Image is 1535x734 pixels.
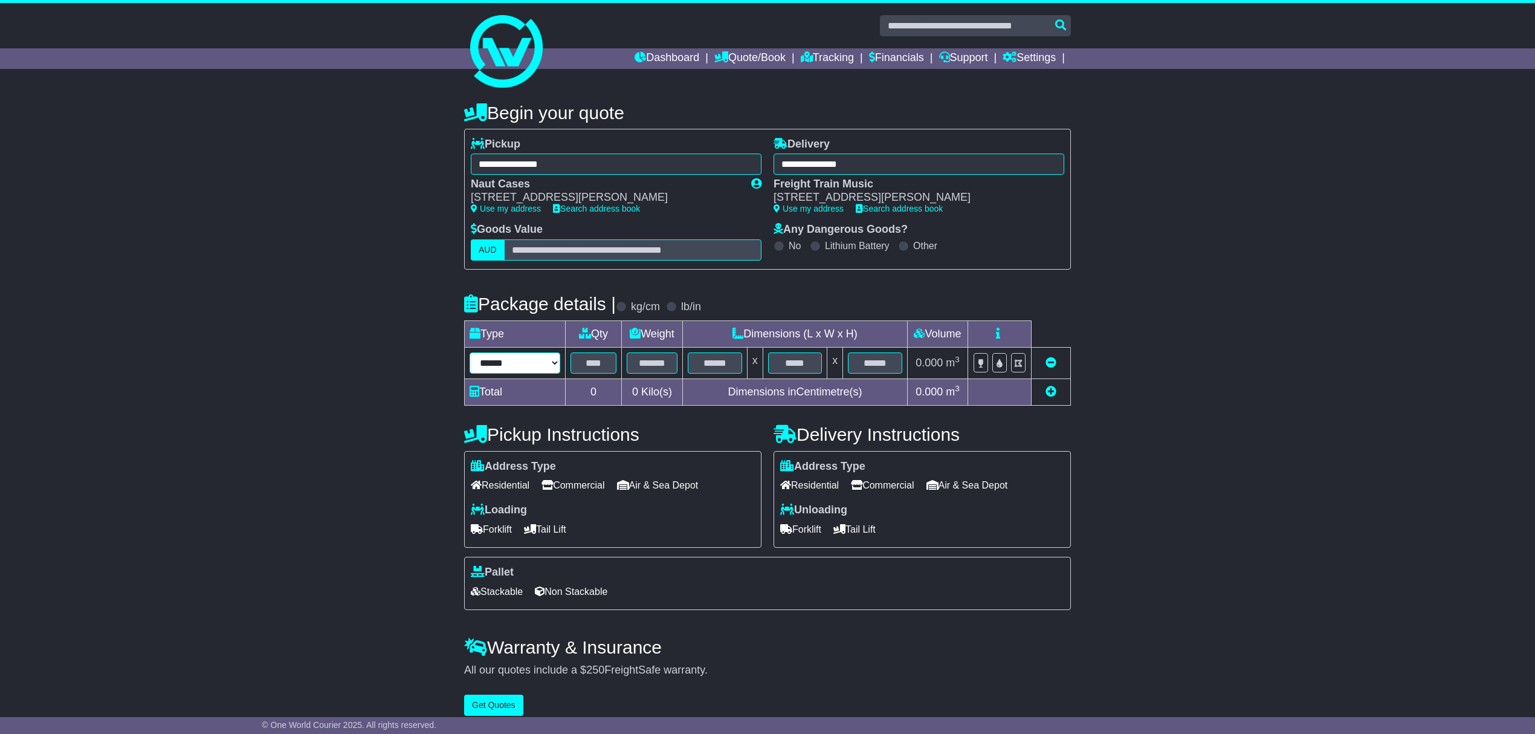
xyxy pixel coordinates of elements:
[1045,386,1056,398] a: Add new item
[464,695,523,716] button: Get Quotes
[465,378,566,405] td: Total
[827,347,843,378] td: x
[471,582,523,601] span: Stackable
[780,504,847,517] label: Unloading
[926,476,1008,495] span: Air & Sea Depot
[681,300,701,314] label: lb/in
[801,48,854,69] a: Tracking
[955,355,960,364] sup: 3
[682,378,907,405] td: Dimensions in Centimetre(s)
[774,204,844,213] a: Use my address
[714,48,786,69] a: Quote/Book
[825,240,890,252] label: Lithium Battery
[789,240,801,252] label: No
[747,347,763,378] td: x
[262,720,436,730] span: © One World Courier 2025. All rights reserved.
[955,384,960,393] sup: 3
[535,582,607,601] span: Non Stackable
[464,637,1071,657] h4: Warranty & Insurance
[471,566,514,579] label: Pallet
[566,378,622,405] td: 0
[946,357,960,369] span: m
[524,520,566,539] span: Tail Lift
[869,48,924,69] a: Financials
[851,476,914,495] span: Commercial
[464,294,616,314] h4: Package details |
[471,178,739,191] div: Naut Cases
[774,223,908,236] label: Any Dangerous Goods?
[464,664,1071,677] div: All our quotes include a $ FreightSafe warranty.
[1045,357,1056,369] a: Remove this item
[464,424,761,444] h4: Pickup Instructions
[780,460,865,473] label: Address Type
[622,320,683,347] td: Weight
[553,204,640,213] a: Search address book
[913,240,937,252] label: Other
[774,191,1052,204] div: [STREET_ADDRESS][PERSON_NAME]
[471,460,556,473] label: Address Type
[774,138,830,151] label: Delivery
[946,386,960,398] span: m
[471,191,739,204] div: [STREET_ADDRESS][PERSON_NAME]
[471,138,520,151] label: Pickup
[774,424,1071,444] h4: Delivery Instructions
[856,204,943,213] a: Search address book
[586,664,604,676] span: 250
[1003,48,1056,69] a: Settings
[471,504,527,517] label: Loading
[471,476,529,495] span: Residential
[464,103,1071,123] h4: Begin your quote
[780,520,821,539] span: Forklift
[471,223,543,236] label: Goods Value
[916,357,943,369] span: 0.000
[471,520,512,539] span: Forklift
[774,178,1052,191] div: Freight Train Music
[622,378,683,405] td: Kilo(s)
[631,300,660,314] label: kg/cm
[916,386,943,398] span: 0.000
[780,476,839,495] span: Residential
[939,48,988,69] a: Support
[833,520,876,539] span: Tail Lift
[617,476,699,495] span: Air & Sea Depot
[682,320,907,347] td: Dimensions (L x W x H)
[541,476,604,495] span: Commercial
[471,204,541,213] a: Use my address
[471,239,505,261] label: AUD
[566,320,622,347] td: Qty
[907,320,968,347] td: Volume
[465,320,566,347] td: Type
[632,386,638,398] span: 0
[635,48,699,69] a: Dashboard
